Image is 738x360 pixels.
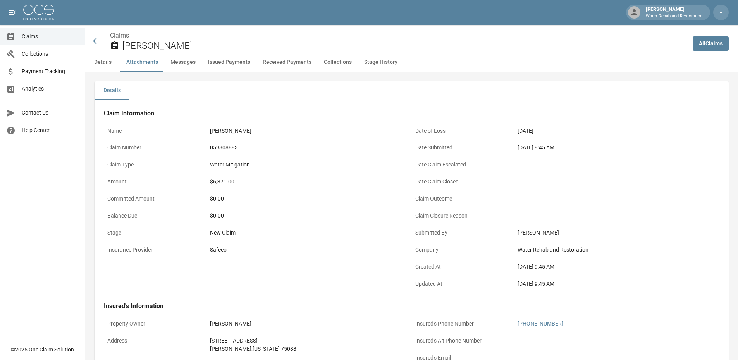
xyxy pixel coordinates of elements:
[412,225,514,240] p: Submitted By
[693,36,729,51] a: AllClaims
[104,140,206,155] p: Claim Number
[256,53,318,72] button: Received Payments
[518,178,716,186] div: -
[210,229,408,237] div: New Claim
[22,109,79,117] span: Contact Us
[210,161,250,169] div: Water Mitigation
[518,127,533,135] div: [DATE]
[110,31,686,40] nav: breadcrumb
[518,144,716,152] div: [DATE] 9:45 AM
[104,110,719,117] h4: Claim Information
[202,53,256,72] button: Issued Payments
[412,157,514,172] p: Date Claim Escalated
[22,33,79,41] span: Claims
[210,144,238,152] div: 059808893
[518,263,716,271] div: [DATE] 9:45 AM
[358,53,404,72] button: Stage History
[164,53,202,72] button: Messages
[518,337,519,345] div: -
[412,208,514,223] p: Claim Closure Reason
[22,126,79,134] span: Help Center
[412,140,514,155] p: Date Submitted
[210,320,251,328] div: [PERSON_NAME]
[210,127,251,135] div: [PERSON_NAME]
[104,174,206,189] p: Amount
[210,195,408,203] div: $0.00
[85,53,120,72] button: Details
[412,191,514,206] p: Claim Outcome
[518,161,716,169] div: -
[22,85,79,93] span: Analytics
[22,50,79,58] span: Collections
[120,53,164,72] button: Attachments
[210,212,408,220] div: $0.00
[5,5,20,20] button: open drawer
[412,276,514,291] p: Updated At
[104,302,719,310] h4: Insured's Information
[643,5,705,19] div: [PERSON_NAME]
[518,246,716,254] div: Water Rehab and Restoration
[518,212,716,220] div: -
[210,178,234,186] div: $6,371.00
[518,195,716,203] div: -
[122,40,686,51] h2: [PERSON_NAME]
[110,32,129,39] a: Claims
[518,321,563,327] a: [PHONE_NUMBER]
[104,123,206,139] p: Name
[210,246,227,254] div: Safeco
[104,316,206,331] p: Property Owner
[104,191,206,206] p: Committed Amount
[95,81,129,100] button: Details
[412,316,514,331] p: Insured's Phone Number
[412,123,514,139] p: Date of Loss
[95,81,729,100] div: details tabs
[104,242,206,257] p: Insurance Provider
[518,280,716,288] div: [DATE] 9:45 AM
[23,5,54,20] img: ocs-logo-white-transparent.png
[210,337,296,345] div: [STREET_ADDRESS]
[11,346,74,353] div: © 2025 One Claim Solution
[412,242,514,257] p: Company
[518,229,716,237] div: [PERSON_NAME]
[104,225,206,240] p: Stage
[85,53,738,72] div: anchor tabs
[210,345,296,353] div: [PERSON_NAME] , [US_STATE] 75088
[646,13,702,20] p: Water Rehab and Restoration
[104,333,206,348] p: Address
[104,208,206,223] p: Balance Due
[22,67,79,75] span: Payment Tracking
[104,157,206,172] p: Claim Type
[412,174,514,189] p: Date Claim Closed
[412,333,514,348] p: Insured's Alt Phone Number
[412,259,514,274] p: Created At
[318,53,358,72] button: Collections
